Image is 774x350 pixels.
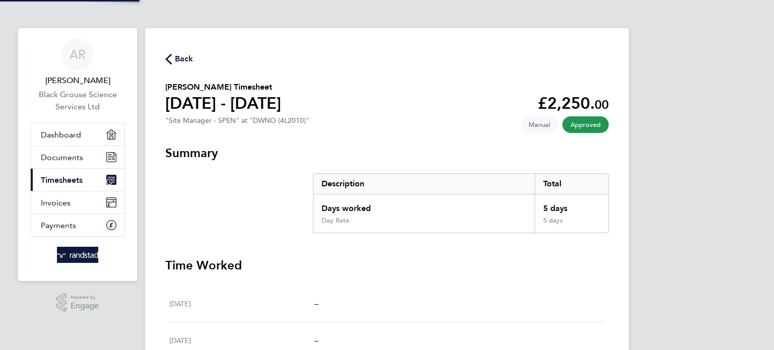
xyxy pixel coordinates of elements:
[313,174,535,194] div: Description
[314,299,318,308] span: –
[30,247,125,263] a: Go to home page
[31,191,124,214] a: Invoices
[41,153,83,162] span: Documents
[31,214,124,236] a: Payments
[313,194,535,217] div: Days worked
[535,217,608,233] div: 5 days
[535,194,608,217] div: 5 days
[31,146,124,168] a: Documents
[314,335,318,345] span: –
[165,145,609,161] h3: Summary
[165,93,281,113] h1: [DATE] - [DATE]
[165,52,193,65] button: Back
[169,334,314,346] div: [DATE]
[71,293,99,302] span: Powered by
[30,75,125,87] span: Andrew Robertson
[521,116,558,133] span: This timesheet was manually created.
[70,48,86,61] span: AR
[30,89,125,113] a: Black Grouse Science Services Ltd
[538,94,609,113] app-decimal: £2,250.
[175,53,193,65] span: Back
[41,221,76,230] span: Payments
[535,174,608,194] div: Total
[313,173,609,233] div: Summary
[18,28,137,281] nav: Main navigation
[30,38,125,87] a: AR[PERSON_NAME]
[41,130,81,139] span: Dashboard
[169,298,314,310] div: [DATE]
[71,302,99,310] span: Engage
[56,293,99,312] a: Powered byEngage
[31,169,124,191] a: Timesheets
[41,175,83,185] span: Timesheets
[41,198,71,207] span: Invoices
[31,123,124,146] a: Dashboard
[57,247,99,263] img: randstad-logo-retina.png
[165,257,609,273] h3: Time Worked
[595,97,609,112] span: 00
[321,217,349,225] div: Day Rate
[165,81,281,93] h2: [PERSON_NAME] Timesheet
[165,116,309,125] div: "Site Manager - SPEN" at "DWNO (4L2010)"
[562,116,609,133] span: This timesheet has been approved.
